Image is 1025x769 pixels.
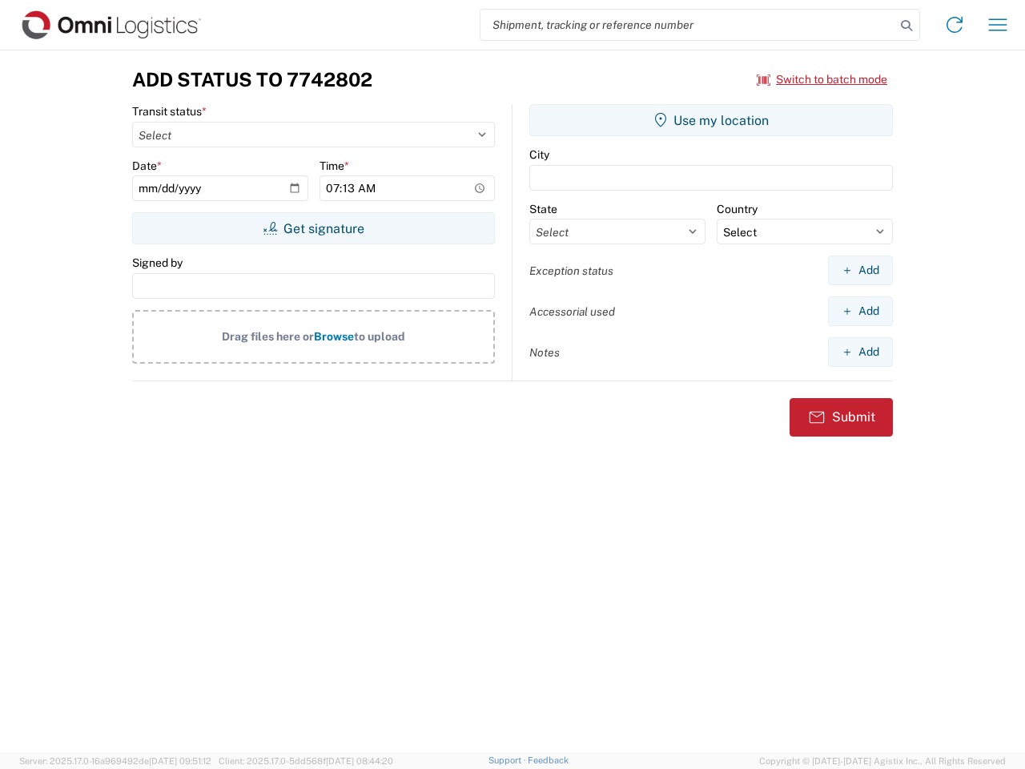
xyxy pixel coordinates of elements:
[326,756,393,766] span: [DATE] 08:44:20
[529,264,613,278] label: Exception status
[790,398,893,437] button: Submit
[828,256,893,285] button: Add
[480,10,895,40] input: Shipment, tracking or reference number
[529,304,615,319] label: Accessorial used
[529,104,893,136] button: Use my location
[488,755,529,765] a: Support
[314,330,354,343] span: Browse
[528,755,569,765] a: Feedback
[132,212,495,244] button: Get signature
[132,256,183,270] label: Signed by
[757,66,887,93] button: Switch to batch mode
[828,296,893,326] button: Add
[717,202,758,216] label: Country
[132,159,162,173] label: Date
[19,756,211,766] span: Server: 2025.17.0-16a969492de
[759,754,1006,768] span: Copyright © [DATE]-[DATE] Agistix Inc., All Rights Reserved
[320,159,349,173] label: Time
[529,147,549,162] label: City
[219,756,393,766] span: Client: 2025.17.0-5dd568f
[149,756,211,766] span: [DATE] 09:51:12
[222,330,314,343] span: Drag files here or
[529,345,560,360] label: Notes
[132,104,207,119] label: Transit status
[354,330,405,343] span: to upload
[132,68,372,91] h3: Add Status to 7742802
[828,337,893,367] button: Add
[529,202,557,216] label: State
